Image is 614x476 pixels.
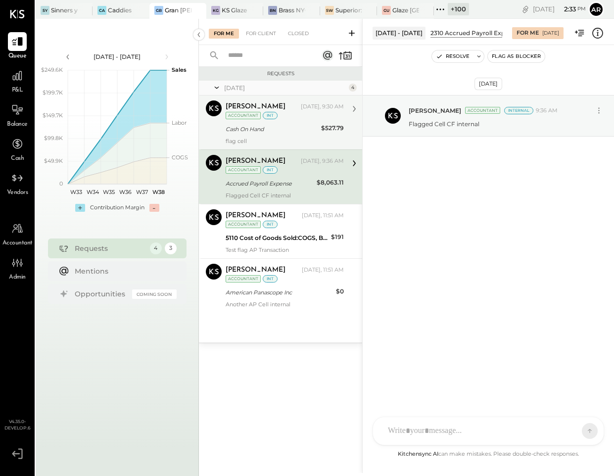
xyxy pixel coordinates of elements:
[70,189,82,195] text: W33
[241,29,281,39] div: For Client
[75,289,127,299] div: Opportunities
[43,112,63,119] text: $149.7K
[448,3,469,15] div: + 100
[335,6,362,14] div: Superior: [PERSON_NAME]
[226,138,344,144] div: flag cell
[226,102,285,112] div: [PERSON_NAME]
[301,157,344,165] div: [DATE], 9:36 AM
[108,6,132,14] div: Caddies
[154,6,163,15] div: GB
[336,286,344,296] div: $0
[474,78,502,90] div: [DATE]
[224,84,346,92] div: [DATE]
[279,6,305,14] div: Brass NYC
[409,120,479,128] p: Flagged Cell CF internal
[317,178,344,188] div: $8,063.11
[7,120,28,129] span: Balance
[283,29,314,39] div: Closed
[263,275,278,283] div: int
[392,6,419,14] div: Glaze [GEOGRAPHIC_DATA] - 110 Uni
[7,189,28,197] span: Vendors
[226,301,344,308] div: Another AP Cell internal
[542,30,559,37] div: [DATE]
[41,6,49,15] div: Sy
[172,119,187,126] text: Labor
[90,204,144,212] div: Contribution Margin
[51,6,78,14] div: Sinners y [PERSON_NAME]
[0,32,34,61] a: Queue
[226,246,344,253] div: Test flag AP Transaction
[165,242,177,254] div: 3
[9,273,26,282] span: Admin
[103,189,115,195] text: W35
[432,50,473,62] button: Resolve
[0,66,34,95] a: P&L
[152,189,164,195] text: W38
[349,84,357,92] div: 4
[59,180,63,187] text: 0
[44,157,63,164] text: $49.9K
[321,123,344,133] div: $527.79
[150,242,162,254] div: 4
[517,29,539,37] div: For Me
[302,212,344,220] div: [DATE], 11:51 AM
[136,189,148,195] text: W37
[204,70,357,77] div: Requests
[430,29,519,37] div: 2310 Accrued Payroll Expense
[86,189,99,195] text: W34
[226,166,261,174] div: Accountant
[226,221,261,228] div: Accountant
[226,211,285,221] div: [PERSON_NAME]
[75,266,172,276] div: Mentions
[382,6,391,15] div: GU
[165,6,191,14] div: Gran [PERSON_NAME] (New)
[75,52,159,61] div: [DATE] - [DATE]
[172,66,187,73] text: Sales
[263,112,278,119] div: int
[226,192,344,199] div: Flagged Cell CF internal
[373,27,425,39] div: [DATE] - [DATE]
[465,107,500,114] div: Accountant
[2,239,33,248] span: Accountant
[504,107,533,114] div: Internal
[11,154,24,163] span: Cash
[222,6,248,14] div: KS Glaze [GEOGRAPHIC_DATA]
[588,1,604,17] button: Ar
[172,154,188,161] text: COGS
[488,50,545,62] button: Flag as Blocker
[409,106,461,115] span: [PERSON_NAME]
[301,103,344,111] div: [DATE], 9:30 AM
[0,253,34,282] a: Admin
[44,135,63,142] text: $99.8K
[263,166,278,174] div: int
[302,266,344,274] div: [DATE], 11:51 AM
[43,89,63,96] text: $199.7K
[0,135,34,163] a: Cash
[211,6,220,15] div: KG
[209,29,239,39] div: For Me
[536,107,558,115] span: 9:36 AM
[226,112,261,119] div: Accountant
[41,66,63,73] text: $249.6K
[97,6,106,15] div: Ca
[75,204,85,212] div: +
[263,221,278,228] div: int
[268,6,277,15] div: BN
[331,232,344,242] div: $191
[533,4,586,14] div: [DATE]
[75,243,145,253] div: Requests
[226,233,328,243] div: 5110 Cost of Goods Sold:COGS, Beer
[520,4,530,14] div: copy link
[226,265,285,275] div: [PERSON_NAME]
[132,289,177,299] div: Coming Soon
[0,219,34,248] a: Accountant
[0,169,34,197] a: Vendors
[149,204,159,212] div: -
[226,124,318,134] div: Cash On Hand
[119,189,132,195] text: W36
[226,275,261,283] div: Accountant
[325,6,334,15] div: SW
[8,52,27,61] span: Queue
[226,287,333,297] div: American Panascope Inc
[12,86,23,95] span: P&L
